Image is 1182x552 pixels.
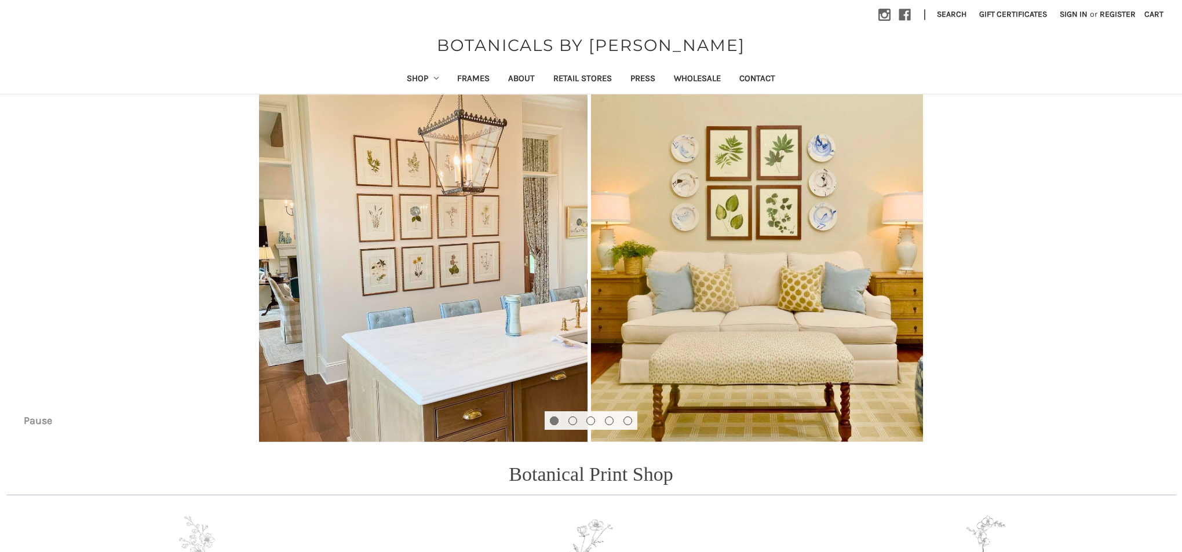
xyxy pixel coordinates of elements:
button: Go to slide 2 of 5 [568,416,577,425]
a: Contact [730,65,785,94]
button: Pause carousel [14,411,61,430]
a: Retail Stores [544,65,621,94]
a: BOTANICALS BY [PERSON_NAME] [431,33,751,57]
li: | [919,6,931,24]
button: Go to slide 1 of 5, active [550,416,559,425]
a: Wholesale [665,65,730,94]
button: Go to slide 4 of 5 [605,416,614,425]
a: About [499,65,544,94]
span: or [1089,8,1099,20]
span: Cart [1144,9,1163,19]
button: Go to slide 5 of 5 [623,416,632,425]
a: Frames [448,65,499,94]
button: Go to slide 3 of 5 [586,416,595,425]
a: Shop [397,65,448,94]
a: Press [621,65,665,94]
p: Botanical Print Shop [509,459,673,489]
